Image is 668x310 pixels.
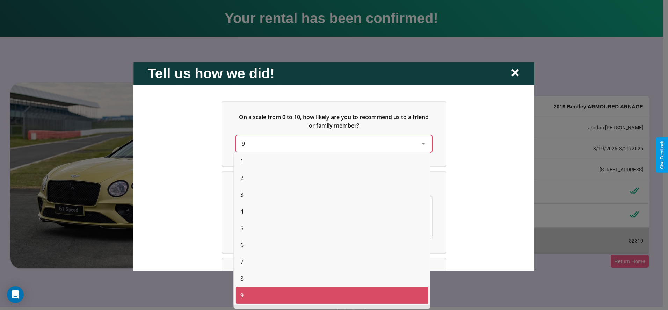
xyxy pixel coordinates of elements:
[240,190,244,199] span: 3
[235,153,428,170] div: 1
[236,135,432,152] div: On a scale from 0 to 10, how likely are you to recommend us to a friend or family member?
[240,258,244,266] span: 7
[240,174,244,182] span: 2
[660,141,665,169] div: Give Feedback
[235,220,428,237] div: 5
[235,237,428,253] div: 6
[7,286,24,303] div: Open Intercom Messenger
[242,139,245,147] span: 9
[240,274,244,283] span: 8
[240,291,244,300] span: 9
[222,101,446,166] div: On a scale from 0 to 10, how likely are you to recommend us to a friend or family member?
[235,170,428,186] div: 2
[239,113,430,129] span: On a scale from 0 to 10, how likely are you to recommend us to a friend or family member?
[240,157,244,165] span: 1
[235,253,428,270] div: 7
[235,186,428,203] div: 3
[240,224,244,232] span: 5
[235,270,428,287] div: 8
[235,287,428,304] div: 9
[147,65,275,81] h2: Tell us how we did!
[240,207,244,216] span: 4
[240,241,244,249] span: 6
[235,203,428,220] div: 4
[236,113,432,129] h5: On a scale from 0 to 10, how likely are you to recommend us to a friend or family member?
